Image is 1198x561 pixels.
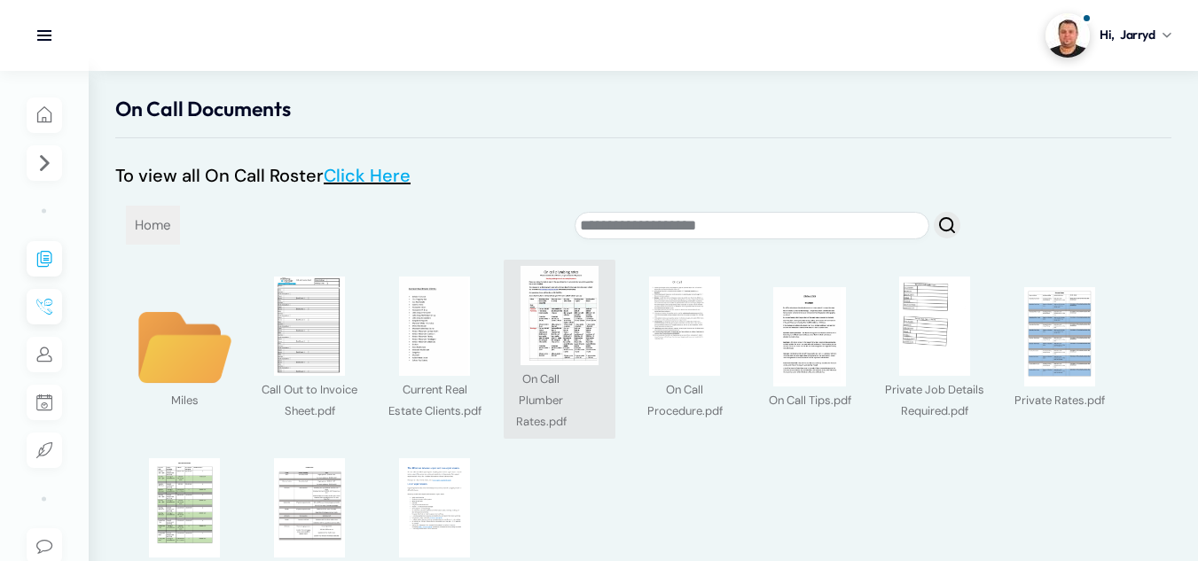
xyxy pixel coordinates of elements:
div: name: Private Job Details Required.pdf size: 105 KB [879,270,991,428]
span: Home [126,206,180,245]
div: name: On Call Plumber Rates.pdf size: 49 KB [504,260,615,439]
span: Hi, [1100,26,1114,44]
img: thumbnail [260,458,359,557]
div: name: Call Out to Invoice Sheet.pdf size: 64 KB [254,270,365,428]
img: search.svg [939,217,955,233]
div: name: Current Real Estate Clients.pdf size: 22 KB [379,270,490,428]
img: thumbnail [510,266,609,365]
div: Call Out to Invoice Sheet.pdf [260,376,359,422]
img: Profile picture of Jarryd Shelley [1045,13,1090,58]
div: Miles [135,386,234,411]
div: name: On Call Tips.pdf size: 75 KB [754,281,865,417]
img: thumbnail [260,277,359,376]
p: To view all On Call Roster [115,165,1171,186]
img: folder.svg [135,310,234,386]
img: thumbnail [385,458,484,557]
a: Profile picture of Jarryd ShelleyHi,Jarryd [1045,13,1171,58]
img: thumbnail [635,277,734,376]
div: On Call Procedure.pdf [635,376,734,422]
div: On Call Tips.pdf [760,386,859,411]
span: Jarryd [1120,26,1155,44]
div: name: Private Rates.pdf size: 108 KB [1004,281,1116,417]
img: thumbnail [1010,287,1109,386]
div: On Call Plumber Rates.pdf [510,365,572,432]
div: Private Rates.pdf [1010,386,1109,411]
img: thumbnail [135,458,234,557]
div: name: On Call Procedure.pdf size: 80 KB [629,270,740,428]
img: thumbnail [385,277,484,376]
a: Click Here [324,164,411,187]
h1: On Call Documents [115,97,1171,121]
div: Current Real Estate Clients.pdf [385,376,484,422]
img: thumbnail [760,287,859,386]
div: Private Job Details Required.pdf [885,376,984,422]
div: Actions [592,393,609,409]
img: thumbnail [885,277,984,376]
